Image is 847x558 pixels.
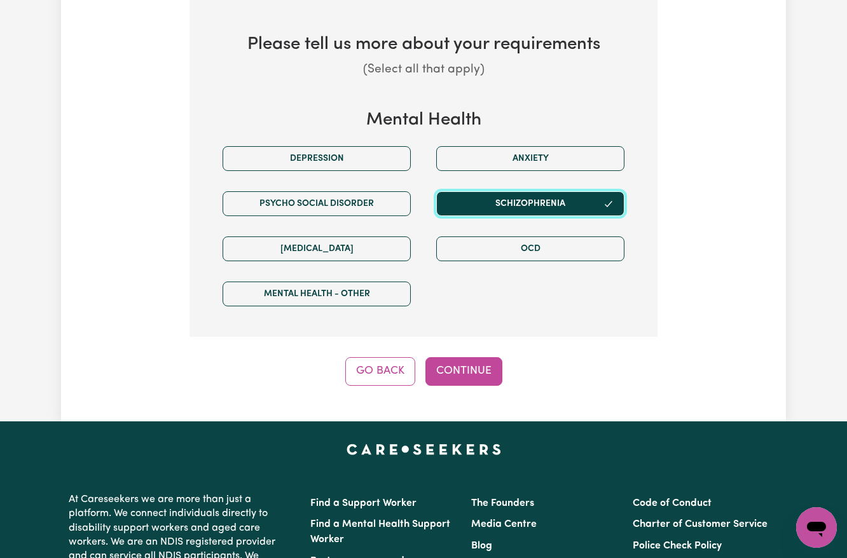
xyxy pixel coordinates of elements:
[436,236,624,261] button: OCD
[223,146,411,171] button: Depression
[436,191,624,216] button: Schizophrenia
[347,444,501,454] a: Careseekers home page
[210,61,637,79] p: (Select all that apply)
[223,282,411,306] button: Mental Health - Other
[633,519,768,529] a: Charter of Customer Service
[471,541,492,551] a: Blog
[310,519,450,545] a: Find a Mental Health Support Worker
[796,507,837,548] iframe: Button to launch messaging window
[633,498,712,508] a: Code of Conduct
[471,519,537,529] a: Media Centre
[633,541,722,551] a: Police Check Policy
[223,236,411,261] button: [MEDICAL_DATA]
[471,498,534,508] a: The Founders
[310,498,417,508] a: Find a Support Worker
[210,34,637,56] h3: Please tell us more about your requirements
[210,110,637,132] h3: Mental Health
[345,357,415,385] button: Go Back
[223,191,411,216] button: Psycho social disorder
[436,146,624,171] button: Anxiety
[425,357,502,385] button: Continue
